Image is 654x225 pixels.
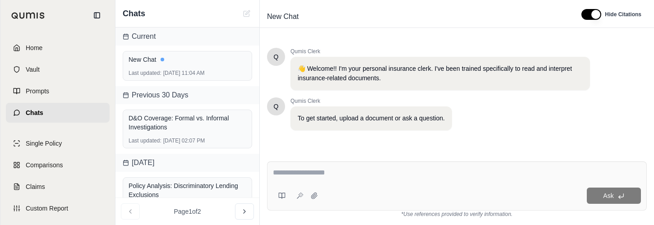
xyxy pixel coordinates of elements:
[290,48,590,55] span: Qumis Clerk
[26,182,45,191] span: Claims
[6,60,110,79] a: Vault
[129,114,246,132] div: D&O Coverage: Formal vs. Informal Investigations
[290,97,452,105] span: Qumis Clerk
[6,103,110,123] a: Chats
[605,11,641,18] span: Hide Citations
[26,43,42,52] span: Home
[6,198,110,218] a: Custom Report
[6,81,110,101] a: Prompts
[6,177,110,197] a: Claims
[274,102,279,111] span: Hello
[115,86,259,104] div: Previous 30 Days
[26,204,68,213] span: Custom Report
[6,133,110,153] a: Single Policy
[26,161,63,170] span: Comparisons
[6,38,110,58] a: Home
[298,64,583,83] p: 👋 Welcome!! I'm your personal insurance clerk. I've been trained specifically to read and interpr...
[115,28,259,46] div: Current
[90,8,104,23] button: Collapse sidebar
[26,87,49,96] span: Prompts
[129,181,246,199] div: Policy Analysis: Discriminatory Lending Exclusions
[11,12,45,19] img: Qumis Logo
[263,9,302,24] span: New Chat
[274,52,279,61] span: Hello
[174,207,201,216] span: Page 1 of 2
[129,69,161,77] span: Last updated:
[298,114,445,123] p: To get started, upload a document or ask a question.
[26,139,62,148] span: Single Policy
[129,137,161,144] span: Last updated:
[6,155,110,175] a: Comparisons
[129,69,246,77] div: [DATE] 11:04 AM
[241,8,252,19] button: New Chat
[587,188,641,204] button: Ask
[26,108,43,117] span: Chats
[129,55,246,64] div: New Chat
[129,137,246,144] div: [DATE] 02:07 PM
[115,154,259,172] div: [DATE]
[123,7,145,20] span: Chats
[603,192,613,199] span: Ask
[263,9,571,24] div: Edit Title
[267,211,647,218] div: *Use references provided to verify information.
[26,65,40,74] span: Vault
